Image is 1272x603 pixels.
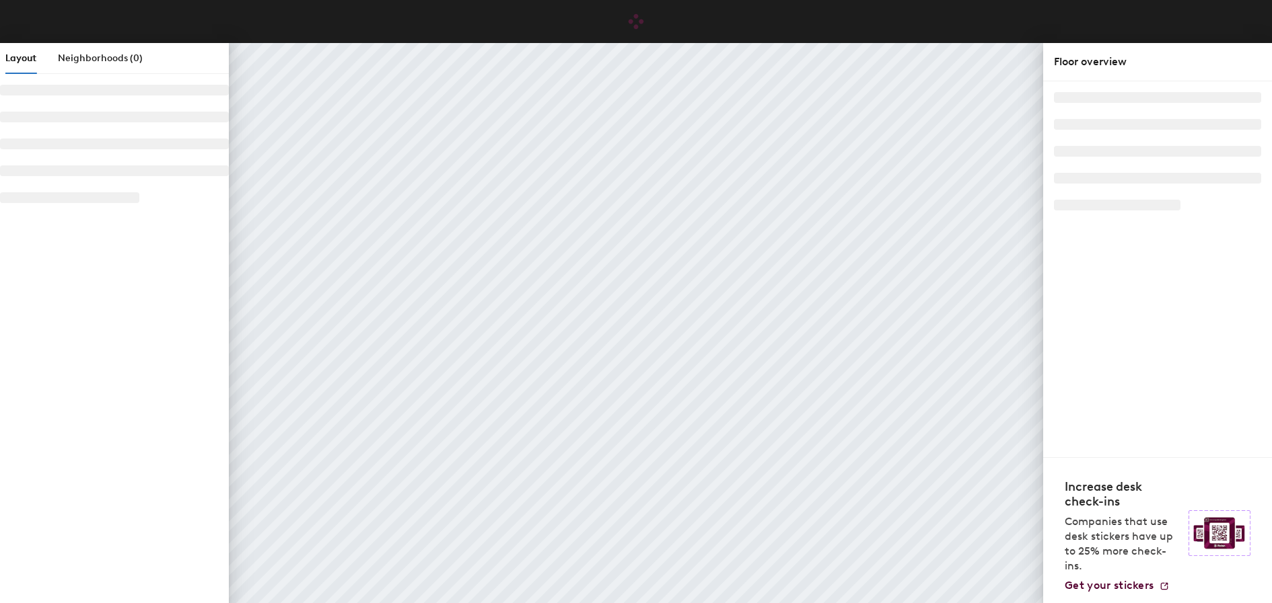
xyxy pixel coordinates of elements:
[1065,514,1180,573] p: Companies that use desk stickers have up to 25% more check-ins.
[1065,479,1180,509] h4: Increase desk check-ins
[58,52,143,64] span: Neighborhoods (0)
[1189,510,1250,556] img: Sticker logo
[1065,579,1154,592] span: Get your stickers
[5,52,36,64] span: Layout
[1065,579,1170,592] a: Get your stickers
[1054,54,1261,70] div: Floor overview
